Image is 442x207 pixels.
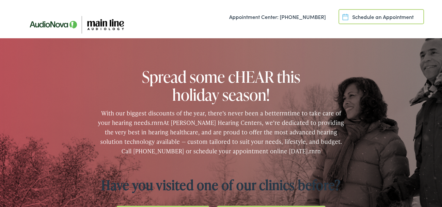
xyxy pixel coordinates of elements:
[6,68,436,104] h1: Spread some cHEAR this holiday season!
[339,9,424,24] a: Schedule an Appointment
[18,5,135,44] img: Main Line Audiology
[97,109,345,156] p: With our biggest discounts of the year, there’s never been a betterrntime to take care of your he...
[229,5,326,28] a: Appointment Center: [PHONE_NUMBER]
[22,177,420,193] h2: Have you visited one of our clinics before?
